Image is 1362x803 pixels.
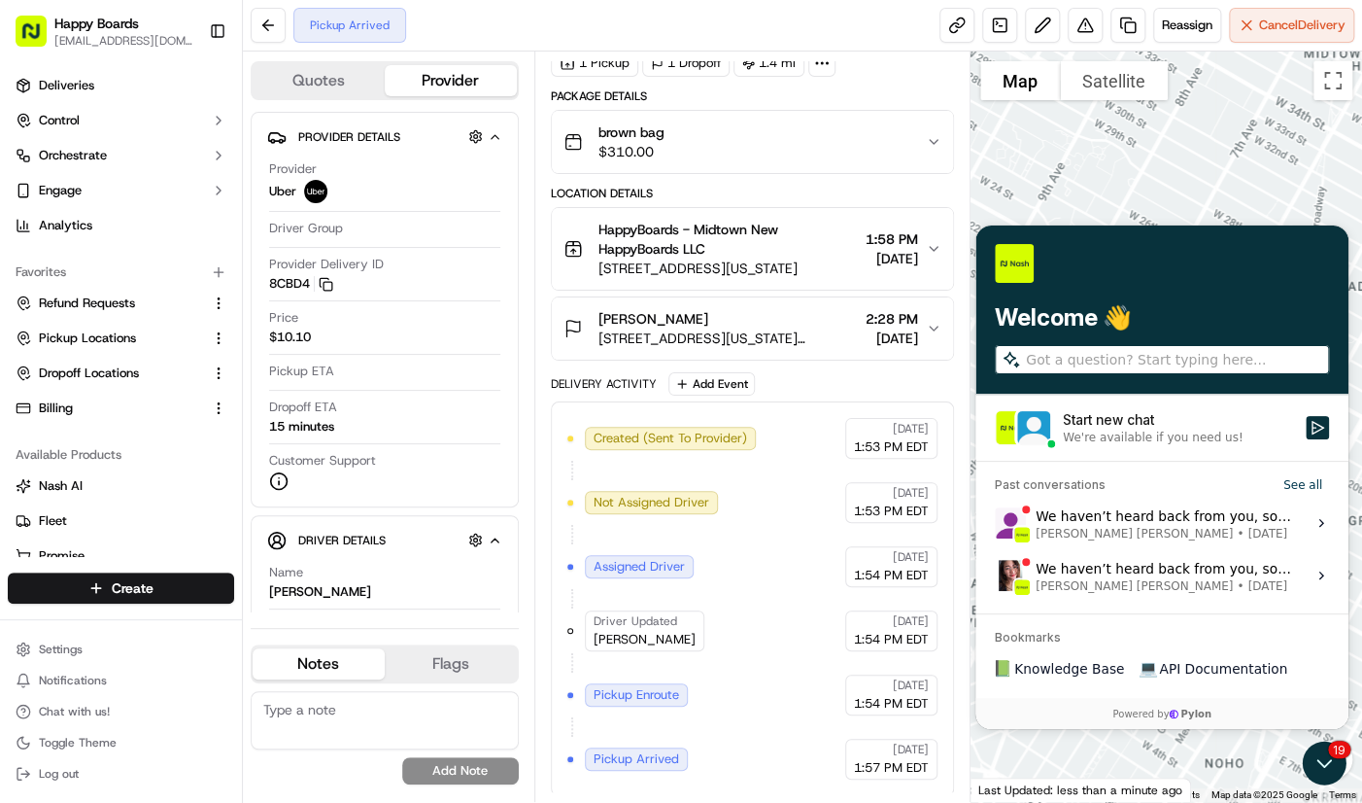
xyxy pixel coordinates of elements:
div: 1 Dropoff [642,50,730,77]
iframe: Open customer support [1300,739,1352,791]
span: 1:53 PM EDT [854,438,929,456]
a: Dropoff Locations [16,365,203,382]
span: Fleet [39,512,67,530]
button: Dropoff Locations [8,358,234,389]
span: Dropoff ETA [269,399,337,416]
span: 1:54 PM EDT [854,567,929,584]
span: Driver Updated [594,613,677,629]
span: [PERSON_NAME] [594,631,696,648]
span: Engage [39,182,82,199]
button: Happy Boards [54,14,139,33]
span: Uber [269,183,296,200]
button: 8CBD4 [269,275,333,293]
button: Add Event [668,372,755,396]
span: Map data ©2025 Google [1211,789,1317,800]
span: [DATE] [893,613,929,629]
button: Notifications [8,667,234,694]
span: Refund Requests [39,295,135,312]
img: Google [975,777,1039,802]
span: [DATE] [893,549,929,565]
span: [STREET_ADDRESS][US_STATE] [598,259,858,278]
a: Refund Requests [16,295,203,312]
span: [PERSON_NAME] [598,309,708,329]
span: Orchestrate [39,147,107,164]
span: [DATE] [893,421,929,436]
span: Control [39,112,80,129]
span: Provider Delivery ID [269,256,384,273]
a: Fleet [16,512,226,530]
span: 1:54 PM EDT [854,695,929,713]
span: Toggle Theme [39,735,117,751]
button: Control [8,105,234,136]
button: brown bag$310.00 [552,111,953,173]
div: 1.4 mi [733,50,804,77]
button: Notes [253,648,385,680]
span: Dropoff Locations [39,365,139,382]
a: Analytics [8,210,234,241]
span: $310.00 [598,142,664,161]
button: [PERSON_NAME][STREET_ADDRESS][US_STATE][US_STATE]2:28 PM[DATE] [552,297,953,360]
span: Not Assigned Driver [594,494,709,511]
button: Happy Boards[EMAIL_ADDRESS][DOMAIN_NAME] [8,8,201,54]
button: [EMAIL_ADDRESS][DOMAIN_NAME] [54,33,193,49]
span: $10.10 [269,329,311,346]
span: Provider Details [298,129,400,145]
span: [DATE] [893,485,929,501]
span: Pickup Enroute [594,686,679,704]
span: Create [112,578,153,598]
button: Show satellite imagery [1060,61,1168,100]
span: Pickup Arrived [594,751,679,768]
span: Driver Details [298,533,386,548]
button: Billing [8,393,234,424]
span: Log out [39,766,79,782]
a: Billing [16,400,203,417]
span: Price [269,309,298,327]
span: Settings [39,642,83,657]
span: 1:54 PM EDT [854,631,929,648]
button: Nash AI [8,471,234,502]
button: Engage [8,175,234,206]
span: 1:58 PM [866,229,918,249]
button: Reassign [1153,8,1221,43]
span: Billing [39,400,73,417]
span: 1:53 PM EDT [854,503,929,520]
button: Orchestrate [8,140,234,171]
button: Show street map [980,61,1060,100]
span: [DATE] [866,249,918,268]
div: Location Details [551,186,954,201]
button: Settings [8,636,234,663]
button: HappyBoards - Midtown New HappyBoards LLC[STREET_ADDRESS][US_STATE]1:58 PM[DATE] [552,208,953,290]
div: 1 Pickup [551,50,638,77]
button: Quotes [253,65,385,96]
span: 1:57 PM EDT [854,759,929,777]
span: Chat with us! [39,704,110,719]
span: Pickup Locations [39,330,136,347]
img: uber-new-logo.jpeg [304,180,327,203]
span: Nash AI [39,477,83,495]
div: Favorites [8,257,234,288]
button: CancelDelivery [1229,8,1354,43]
span: Name [269,564,303,581]
button: Flags [385,648,517,680]
button: Provider Details [267,121,502,153]
span: brown bag [598,122,664,142]
span: Cancel Delivery [1259,17,1345,34]
button: Provider [385,65,517,96]
span: Customer Support [269,452,376,470]
a: Terms (opens in new tab) [1329,789,1356,800]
